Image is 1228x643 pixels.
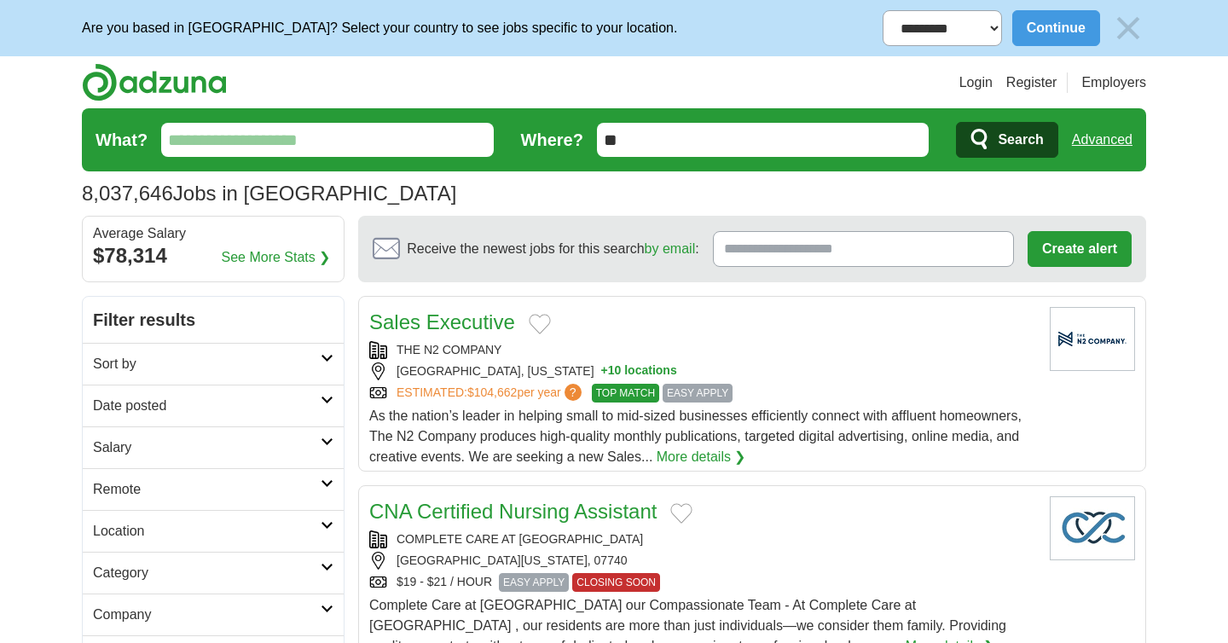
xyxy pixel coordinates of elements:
a: Category [83,552,344,594]
img: icon_close_no_bg.svg [1110,10,1146,46]
label: What? [96,127,148,153]
a: Date posted [83,385,344,426]
h2: Sort by [93,354,321,374]
span: Receive the newest jobs for this search : [407,239,698,259]
div: THE N2 COMPANY [369,341,1036,359]
div: $78,314 [93,240,333,271]
a: More details ❯ [657,447,746,467]
span: CLOSING SOON [572,573,660,592]
h1: Jobs in [GEOGRAPHIC_DATA] [82,182,456,205]
a: CNA Certified Nursing Assistant [369,500,657,523]
button: Add to favorite jobs [529,314,551,334]
span: TOP MATCH [592,384,659,403]
a: ESTIMATED:$104,662per year? [397,384,585,403]
h2: Date posted [93,396,321,416]
a: Register [1006,72,1057,93]
button: Search [956,122,1057,158]
button: +10 locations [601,362,677,380]
a: Company [83,594,344,635]
span: As the nation’s leader in helping small to mid-sized businesses efficiently connect with affluent... [369,408,1022,464]
h2: Category [93,563,321,583]
a: Employers [1081,72,1146,93]
a: Salary [83,426,344,468]
span: + [601,362,608,380]
a: Advanced [1072,123,1132,157]
span: EASY APPLY [663,384,733,403]
button: Create alert [1028,231,1132,267]
div: Average Salary [93,227,333,240]
button: Continue [1012,10,1100,46]
button: Add to favorite jobs [670,503,692,524]
div: $19 - $21 / HOUR [369,573,1036,592]
h2: Remote [93,479,321,500]
div: [GEOGRAPHIC_DATA][US_STATE], 07740 [369,552,1036,570]
span: Search [998,123,1043,157]
h2: Location [93,521,321,542]
a: Location [83,510,344,552]
div: [GEOGRAPHIC_DATA], [US_STATE] [369,362,1036,380]
img: Company logo [1050,496,1135,560]
p: Are you based in [GEOGRAPHIC_DATA]? Select your country to see jobs specific to your location. [82,18,677,38]
a: by email [645,241,696,256]
a: Login [959,72,993,93]
h2: Filter results [83,297,344,343]
h2: Salary [93,437,321,458]
h2: Company [93,605,321,625]
div: COMPLETE CARE AT [GEOGRAPHIC_DATA] [369,530,1036,548]
a: See More Stats ❯ [222,247,331,268]
a: Sort by [83,343,344,385]
a: Sales Executive [369,310,515,333]
span: $104,662 [467,385,517,399]
span: ? [565,384,582,401]
img: Adzuna logo [82,63,227,101]
a: Remote [83,468,344,510]
span: EASY APPLY [499,573,569,592]
span: 8,037,646 [82,178,173,209]
label: Where? [521,127,583,153]
img: Company logo [1050,307,1135,371]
